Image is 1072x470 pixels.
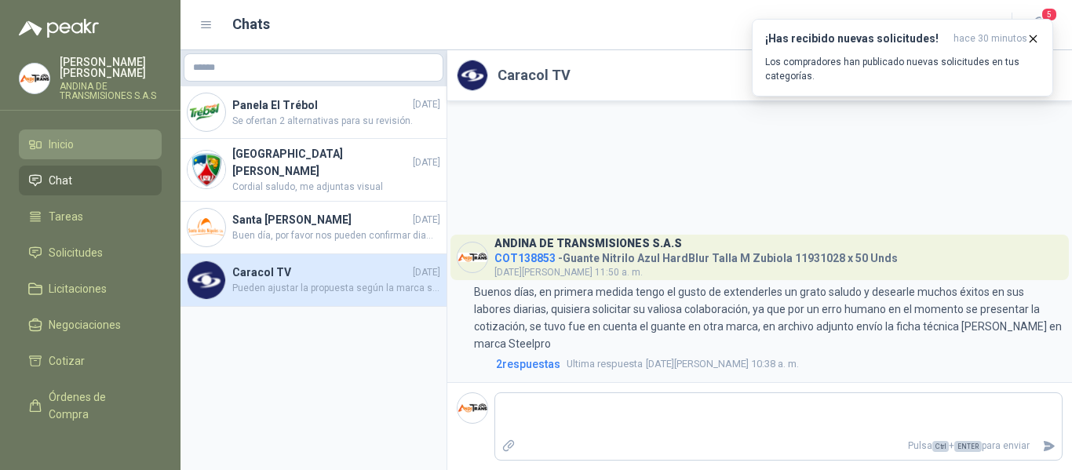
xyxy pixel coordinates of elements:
span: [DATE] [413,155,440,170]
span: Buen día, por favor nos pueden confirmar diametro de eje y construcción de la chumacera, tipo ped... [232,228,440,243]
a: Solicitudes [19,238,162,268]
span: [DATE][PERSON_NAME] 10:38 a. m. [567,356,799,372]
span: Se ofertan 2 alternativas para su revisión. [232,114,440,129]
h4: - Guante Nitrilo Azul HardBlur Talla M Zubiola 11931028 x 50 Unds [494,248,898,263]
h3: ANDINA DE TRANSMISIONES S.A.S [494,239,682,248]
a: Inicio [19,129,162,159]
span: Licitaciones [49,280,107,297]
img: Company Logo [458,393,487,423]
span: [DATE] [413,213,440,228]
a: Chat [19,166,162,195]
span: Cotizar [49,352,85,370]
span: Ctrl [932,441,949,452]
h4: [GEOGRAPHIC_DATA][PERSON_NAME] [232,145,410,180]
span: Chat [49,172,72,189]
span: [DATE] [413,265,440,280]
p: Los compradores han publicado nuevas solicitudes en tus categorías. [765,55,1040,83]
a: Company LogoPanela El Trébol[DATE]Se ofertan 2 alternativas para su revisión. [180,86,447,139]
img: Logo peakr [19,19,99,38]
img: Company Logo [458,60,487,90]
span: Ultima respuesta [567,356,643,372]
h3: ¡Has recibido nuevas solicitudes! [765,32,947,46]
h2: Caracol TV [498,64,571,86]
a: Órdenes de Compra [19,382,162,429]
label: Adjuntar archivos [495,432,522,460]
button: ¡Has recibido nuevas solicitudes!hace 30 minutos Los compradores han publicado nuevas solicitudes... [752,19,1053,97]
a: 2respuestasUltima respuesta[DATE][PERSON_NAME] 10:38 a. m. [493,355,1063,373]
span: ENTER [954,441,982,452]
span: Tareas [49,208,83,225]
span: COT138853 [494,252,556,264]
a: Cotizar [19,346,162,376]
p: Pulsa + para enviar [522,432,1037,460]
p: [PERSON_NAME] [PERSON_NAME] [60,56,162,78]
p: ANDINA DE TRANSMISIONES S.A.S [60,82,162,100]
span: Pueden ajustar la propuesta según la marca solicitada. [232,281,440,296]
a: Company LogoSanta [PERSON_NAME][DATE]Buen día, por favor nos pueden confirmar diametro de eje y c... [180,202,447,254]
span: [DATE][PERSON_NAME] 11:50 a. m. [494,267,643,278]
span: Órdenes de Compra [49,388,147,423]
button: Enviar [1036,432,1062,460]
span: Cordial saludo, me adjuntas visual [232,180,440,195]
img: Company Logo [188,209,225,246]
span: [DATE] [413,97,440,112]
img: Company Logo [188,93,225,131]
span: 5 [1041,7,1058,22]
a: Licitaciones [19,274,162,304]
h4: Santa [PERSON_NAME] [232,211,410,228]
a: Negociaciones [19,310,162,340]
span: Solicitudes [49,244,103,261]
span: 2 respuesta s [496,355,560,373]
span: Inicio [49,136,74,153]
a: Company Logo[GEOGRAPHIC_DATA][PERSON_NAME][DATE]Cordial saludo, me adjuntas visual [180,139,447,202]
p: Buenos días, en primera medida tengo el gusto de extenderles un grato saludo y desearle muchos éx... [474,283,1063,352]
a: Tareas [19,202,162,231]
h4: Panela El Trébol [232,97,410,114]
a: Company LogoCaracol TV[DATE]Pueden ajustar la propuesta según la marca solicitada. [180,254,447,307]
h1: Chats [232,13,270,35]
img: Company Logo [188,261,225,299]
h4: Caracol TV [232,264,410,281]
button: 5 [1025,11,1053,39]
span: hace 30 minutos [953,32,1027,46]
img: Company Logo [20,64,49,93]
img: Company Logo [188,151,225,188]
img: Company Logo [458,242,487,272]
span: Negociaciones [49,316,121,333]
